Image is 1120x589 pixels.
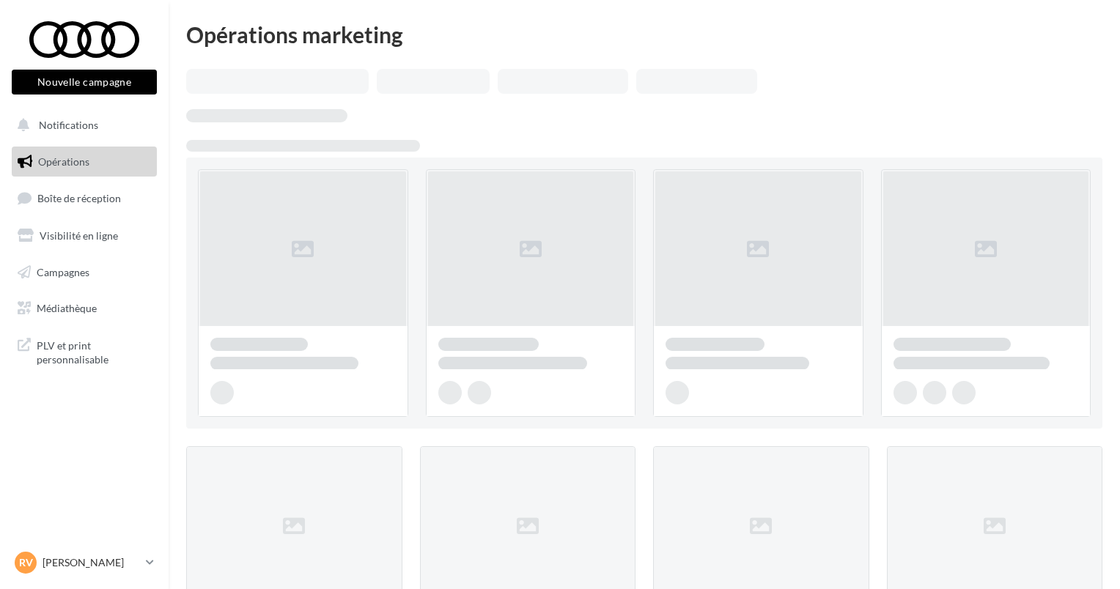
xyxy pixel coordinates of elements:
[9,257,160,288] a: Campagnes
[9,330,160,373] a: PLV et print personnalisable
[37,265,89,278] span: Campagnes
[9,182,160,214] a: Boîte de réception
[12,70,157,95] button: Nouvelle campagne
[186,23,1102,45] div: Opérations marketing
[9,221,160,251] a: Visibilité en ligne
[9,293,160,324] a: Médiathèque
[19,555,33,570] span: RV
[40,229,118,242] span: Visibilité en ligne
[38,155,89,168] span: Opérations
[39,119,98,131] span: Notifications
[37,192,121,204] span: Boîte de réception
[37,302,97,314] span: Médiathèque
[43,555,140,570] p: [PERSON_NAME]
[12,549,157,577] a: RV [PERSON_NAME]
[9,147,160,177] a: Opérations
[37,336,151,367] span: PLV et print personnalisable
[9,110,154,141] button: Notifications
